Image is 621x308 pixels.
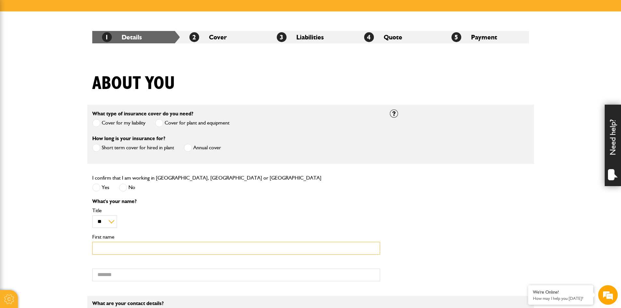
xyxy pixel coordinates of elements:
[364,32,374,42] span: 4
[89,201,118,210] em: Start Chat
[605,105,621,186] div: Need help?
[8,60,119,75] input: Enter your last name
[92,199,380,204] p: What's your name?
[92,183,109,192] label: Yes
[92,73,175,95] h1: About you
[92,175,321,181] label: I confirm that I am working in [GEOGRAPHIC_DATA], [GEOGRAPHIC_DATA] or [GEOGRAPHIC_DATA]
[8,99,119,113] input: Enter your phone number
[354,31,442,43] li: Quote
[533,289,588,295] div: We're Online!
[107,3,123,19] div: Minimize live chat window
[8,80,119,94] input: Enter your email address
[34,37,110,45] div: Chat with us now
[277,32,287,42] span: 3
[451,32,461,42] span: 5
[155,119,229,127] label: Cover for plant and equipment
[119,183,135,192] label: No
[92,31,180,43] li: Details
[92,119,145,127] label: Cover for my liability
[11,36,27,45] img: d_20077148190_company_1631870298795_20077148190
[533,296,588,301] p: How may I help you today?
[102,32,112,42] span: 1
[189,32,199,42] span: 2
[92,234,380,240] label: First name
[92,301,380,306] p: What are your contact details?
[442,31,529,43] li: Payment
[184,144,221,152] label: Annual cover
[8,118,119,195] textarea: Type your message and hit 'Enter'
[92,111,193,116] label: What type of insurance cover do you need?
[92,144,174,152] label: Short term cover for hired in plant
[92,136,165,141] label: How long is your insurance for?
[92,208,380,213] label: Title
[180,31,267,43] li: Cover
[267,31,354,43] li: Liabilities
